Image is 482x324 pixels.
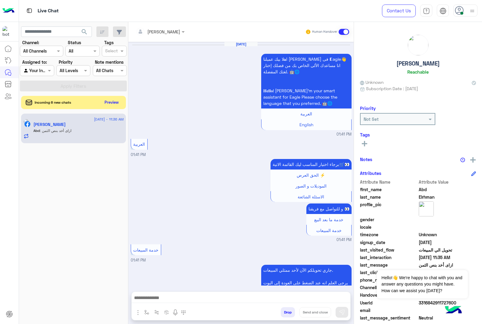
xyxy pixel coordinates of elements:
[419,186,476,193] span: Abd
[419,300,476,306] span: 3316842911727600
[360,170,381,176] h6: Attributes
[360,277,418,283] span: phone_number
[133,247,158,252] span: خدمة المبيعات
[470,157,476,163] img: add
[360,239,418,246] span: signup_date
[408,35,428,55] img: picture
[2,26,13,37] img: 713415422032625
[360,201,418,215] span: profile_pic
[314,217,343,222] span: خدمة ما بعد البيع
[26,7,33,14] img: tab
[172,309,179,316] img: send voice note
[224,42,258,46] h6: [DATE]
[360,307,418,313] span: email
[360,284,418,291] span: ChannelId
[312,29,337,34] small: Human Handover
[131,258,146,262] span: 01:41 PM
[336,132,352,137] span: 01:41 PM
[142,307,152,317] button: select flow
[360,179,418,185] span: Attribute Name
[468,7,476,15] img: profile
[162,307,172,317] button: create order
[360,105,376,111] h6: Priority
[419,216,476,223] span: null
[131,152,146,157] span: 01:41 PM
[154,310,159,315] img: Trigger scenario
[20,81,127,91] button: Apply Filters
[360,247,418,253] span: last_visited_flow
[419,194,476,200] span: Elrhman
[299,307,331,317] button: Send and close
[181,310,186,315] img: make a call
[443,300,464,321] img: hulul-logo.png
[281,307,295,317] button: Drop
[396,60,440,67] h5: [PERSON_NAME]
[360,262,418,268] span: last_message
[68,39,81,46] label: Status
[77,26,92,39] button: search
[423,8,430,14] img: tab
[144,310,149,315] img: select flow
[360,79,383,85] span: Unknown
[95,59,124,65] label: Note mentions
[35,100,71,105] span: Incoming 6 new chats
[104,39,114,46] label: Tags
[419,231,476,238] span: Unknown
[164,310,169,315] img: create order
[300,111,312,116] span: العربية
[306,203,352,214] p: 6/11/2024, 1:41 PM
[297,173,325,178] span: الحق العرض ⚡
[419,179,476,185] span: Attribute Value
[94,117,124,122] span: [DATE] - 11:36 AM
[22,39,39,46] label: Channel:
[360,157,372,162] h6: Notes
[24,121,30,127] img: Facebook
[2,5,14,17] img: Logo
[419,239,476,246] span: 2024-10-16T06:41:27.316Z
[419,307,476,313] span: null
[271,159,352,170] p: 6/11/2024, 1:41 PM
[296,183,327,188] span: الموديلات و الصور
[102,98,121,107] button: Preview
[360,224,418,230] span: locale
[134,309,142,316] img: send attachment
[152,307,162,317] button: Trigger scenario
[104,47,118,55] div: Select
[360,132,476,137] h6: Tags
[38,7,59,15] p: Live Chat
[23,119,29,124] img: picture
[377,270,468,298] span: Hello!👋 We're happy to chat with you and answer any questions you might have. How can we assist y...
[299,122,313,127] span: English
[419,315,476,321] span: 0
[360,194,418,200] span: last_name
[360,254,418,261] span: last_interaction
[360,269,418,276] span: last_clicked_button
[407,69,429,75] h6: Reachable
[419,201,434,216] img: picture
[360,231,418,238] span: timezone
[336,237,352,243] span: 01:41 PM
[419,224,476,230] span: null
[366,85,418,92] span: Subscription Date : [DATE]
[360,315,418,321] span: last_message_sentiment
[33,128,40,133] span: Abd
[33,122,66,127] h5: Abd Elrhman
[460,157,465,162] img: notes
[133,142,145,147] span: العربية
[419,254,476,261] span: 2025-09-16T08:35:46.537Z
[360,292,418,298] span: HandoverOn
[339,309,345,315] img: send message
[40,128,71,133] span: ازاى أخد بنص الثمن
[360,300,418,306] span: UserId
[298,194,324,199] span: الاسئلة الشائعة
[81,28,88,35] span: search
[419,247,476,253] span: تحويل الي المبيعات
[22,59,47,65] label: Assigned to:
[261,54,352,109] p: 6/11/2024, 1:41 PM
[261,265,352,301] p: 6/11/2024, 1:41 PM
[316,228,342,233] span: خدمة المبيعات
[360,216,418,223] span: gender
[382,5,416,17] a: Contact Us
[59,59,73,65] label: Priority
[440,8,446,14] img: tab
